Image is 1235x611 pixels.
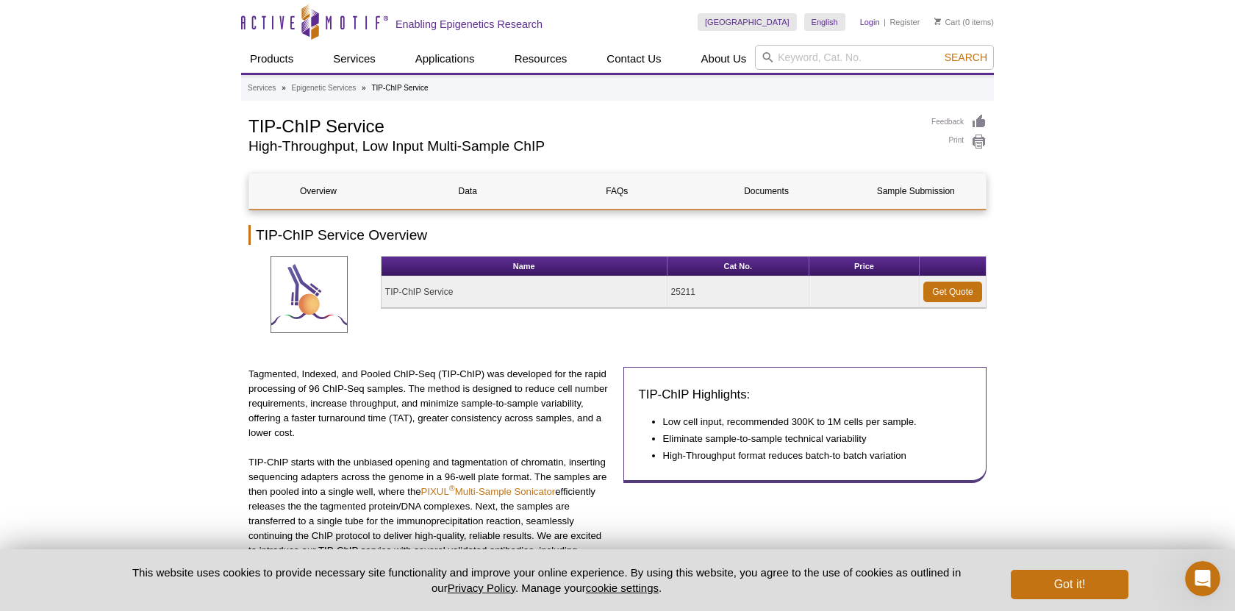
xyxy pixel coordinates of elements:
th: Cat No. [667,257,809,276]
h1: TIP-ChIP Service [248,114,917,136]
th: Name [382,257,667,276]
a: Overview [249,174,387,209]
a: Data [398,174,537,209]
h3: TIP-ChIP Highlights: [639,386,972,404]
li: | [884,13,886,31]
img: TIP-ChIP Service [271,256,348,333]
a: [GEOGRAPHIC_DATA] [698,13,797,31]
sup: ® [449,484,455,493]
a: Documents [698,174,836,209]
li: TIP-ChIP Service [371,84,428,92]
a: Services [248,82,276,95]
button: Search [940,51,992,64]
a: Print [931,134,987,150]
button: cookie settings [586,582,659,594]
li: High-Throughput format reduces batch-to batch variation [663,449,957,463]
p: This website uses cookies to provide necessary site functionality and improve your online experie... [107,565,987,596]
a: Epigenetic Services [291,82,356,95]
td: TIP-ChIP Service [382,276,667,308]
a: Get Quote [923,282,982,302]
a: Services [324,45,384,73]
a: Sample Submission [847,174,985,209]
a: Feedback [931,114,987,130]
img: Your Cart [934,18,941,25]
h2: TIP-ChIP Service Overview [248,225,987,245]
iframe: Intercom live chat [1185,561,1220,596]
a: Applications [407,45,484,73]
input: Keyword, Cat. No. [755,45,994,70]
a: Register [889,17,920,27]
h2: Enabling Epigenetics Research [395,18,543,31]
td: 25211 [667,276,809,308]
a: About Us [692,45,756,73]
a: Contact Us [598,45,670,73]
a: English [804,13,845,31]
li: (0 items) [934,13,994,31]
a: Privacy Policy [448,582,515,594]
li: » [282,84,286,92]
li: » [362,84,366,92]
p: TIP-ChIP starts with the unbiased opening and tagmentation of chromatin, inserting sequencing ada... [248,455,612,587]
a: Cart [934,17,960,27]
th: Price [809,257,920,276]
a: Products [241,45,302,73]
li: Low cell input, recommended 300K to 1M cells per sample. [663,415,957,429]
button: Got it! [1011,570,1128,599]
a: Resources [506,45,576,73]
a: Login [860,17,880,27]
span: Search [945,51,987,63]
li: Eliminate sample-to-sample technical variability [663,432,957,446]
a: FAQs [548,174,686,209]
h2: High-Throughput, Low Input Multi-Sample ChIP [248,140,917,153]
p: Tagmented, Indexed, and Pooled ChIP-Seq (TIP-ChIP) was developed for the rapid processing of 96 C... [248,367,612,440]
a: PIXUL®Multi-Sample Sonicator [421,486,556,497]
